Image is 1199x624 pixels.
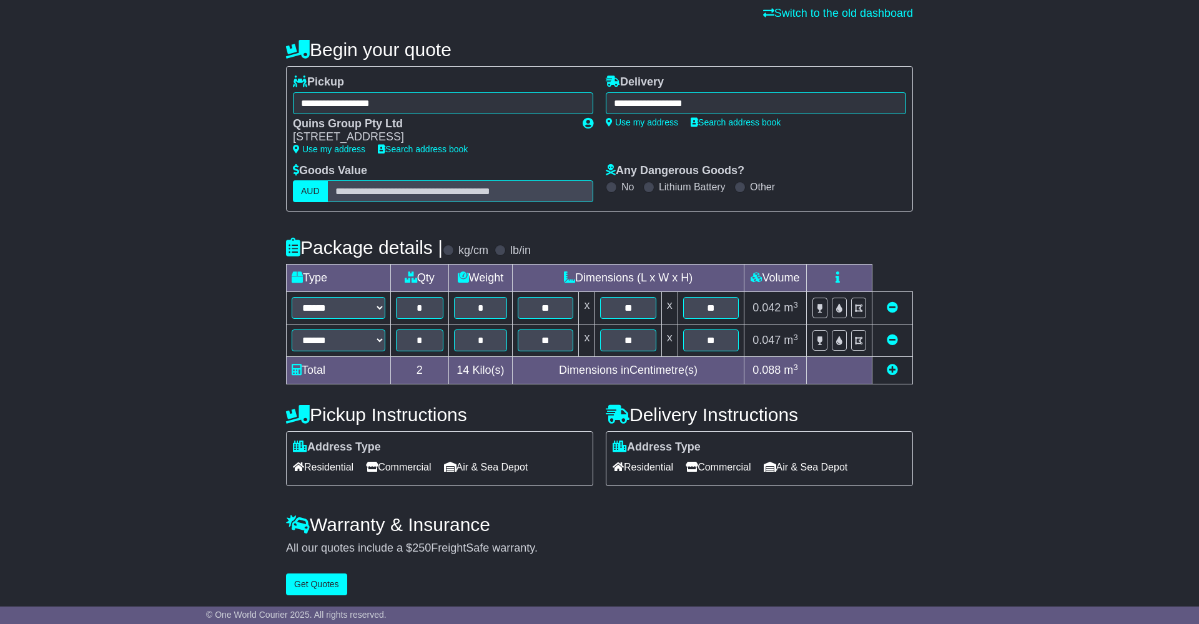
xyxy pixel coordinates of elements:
[606,117,678,127] a: Use my address
[764,457,848,477] span: Air & Sea Depot
[752,334,781,346] span: 0.047
[448,265,513,292] td: Weight
[286,237,443,258] h4: Package details |
[366,457,431,477] span: Commercial
[286,39,913,60] h4: Begin your quote
[887,301,898,314] a: Remove this item
[206,610,387,620] span: © One World Courier 2025. All rights reserved.
[444,457,528,477] span: Air & Sea Depot
[412,542,431,554] span: 250
[293,180,328,202] label: AUD
[293,441,381,454] label: Address Type
[391,357,449,384] td: 2
[286,542,913,555] div: All our quotes include a $ FreightSafe warranty.
[621,181,634,193] label: No
[579,292,595,324] td: x
[752,301,781,314] span: 0.042
[606,76,664,89] label: Delivery
[887,334,898,346] a: Remove this item
[887,364,898,376] a: Add new item
[458,244,488,258] label: kg/cm
[378,144,468,154] a: Search address book
[613,457,673,477] span: Residential
[686,457,751,477] span: Commercial
[793,363,798,372] sup: 3
[661,324,678,357] td: x
[750,181,775,193] label: Other
[659,181,726,193] label: Lithium Battery
[613,441,701,454] label: Address Type
[513,357,744,384] td: Dimensions in Centimetre(s)
[510,244,531,258] label: lb/in
[784,334,798,346] span: m
[784,301,798,314] span: m
[286,404,593,425] h4: Pickup Instructions
[448,357,513,384] td: Kilo(s)
[793,333,798,342] sup: 3
[293,130,570,144] div: [STREET_ADDRESS]
[456,364,469,376] span: 14
[293,457,353,477] span: Residential
[293,76,344,89] label: Pickup
[293,117,570,131] div: Quins Group Pty Ltd
[293,144,365,154] a: Use my address
[287,265,391,292] td: Type
[606,404,913,425] h4: Delivery Instructions
[661,292,678,324] td: x
[752,364,781,376] span: 0.088
[287,357,391,384] td: Total
[763,7,913,19] a: Switch to the old dashboard
[793,300,798,310] sup: 3
[579,324,595,357] td: x
[286,573,347,595] button: Get Quotes
[391,265,449,292] td: Qty
[606,164,744,178] label: Any Dangerous Goods?
[293,164,367,178] label: Goods Value
[513,265,744,292] td: Dimensions (L x W x H)
[784,364,798,376] span: m
[286,514,913,535] h4: Warranty & Insurance
[691,117,781,127] a: Search address book
[744,265,806,292] td: Volume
